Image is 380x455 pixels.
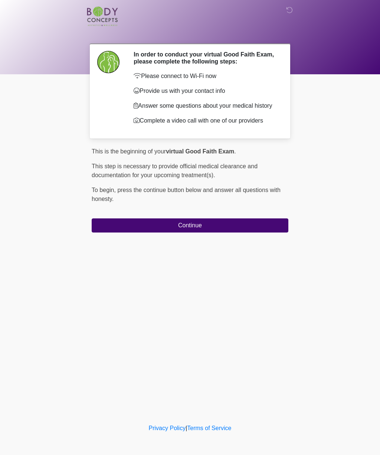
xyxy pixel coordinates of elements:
p: Complete a video call with one of our providers [134,116,277,125]
a: Privacy Policy [149,425,186,431]
strong: virtual Good Faith Exam [166,148,234,155]
button: Continue [92,218,288,233]
a: Terms of Service [187,425,231,431]
img: Agent Avatar [97,51,119,73]
h1: ‎ ‎ ‎ [86,27,294,40]
p: Please connect to Wi-Fi now [134,72,277,81]
span: This is the beginning of your [92,148,166,155]
img: Body Concepts Logo [84,6,120,26]
span: press the continue button below and answer all questions with honesty. [92,187,281,202]
span: . [234,148,236,155]
h2: In order to conduct your virtual Good Faith Exam, please complete the following steps: [134,51,277,65]
p: Answer some questions about your medical history [134,101,277,110]
span: To begin, [92,187,117,193]
span: This step is necessary to provide official medical clearance and documentation for your upcoming ... [92,163,258,178]
p: Provide us with your contact info [134,87,277,95]
a: | [186,425,187,431]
